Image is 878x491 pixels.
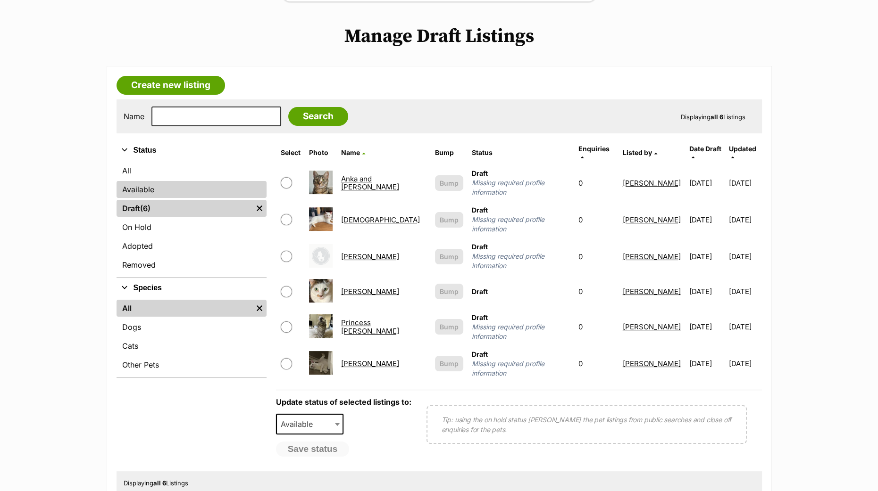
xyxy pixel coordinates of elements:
td: [DATE] [686,165,728,201]
span: Missing required profile information [472,215,570,234]
td: [DATE] [729,165,761,201]
span: Displaying Listings [124,479,188,487]
td: 0 [575,309,618,345]
span: Draft [472,206,488,214]
a: [DEMOGRAPHIC_DATA] [341,215,420,224]
a: [PERSON_NAME] [341,252,399,261]
button: Species [117,282,267,294]
span: Draft [472,243,488,251]
button: Bump [435,284,463,299]
button: Bump [435,319,463,335]
a: Remove filter [252,200,267,217]
span: Bump [440,178,459,188]
span: Draft [472,350,488,358]
img: Rupert [309,351,333,375]
th: Select [277,141,304,164]
a: All [117,162,267,179]
img: Jon [309,244,333,268]
td: [DATE] [729,275,761,308]
strong: all 6 [711,113,723,121]
td: [DATE] [729,346,761,382]
span: Name [341,148,360,156]
a: [PERSON_NAME] [341,359,399,368]
span: (6) [140,203,151,214]
span: Bump [440,252,459,262]
strong: all 6 [153,479,166,487]
td: [DATE] [686,202,728,237]
label: Name [124,112,144,121]
button: Bump [435,356,463,371]
a: Create new listing [117,76,225,95]
a: Listed by [623,148,657,156]
td: 0 [575,238,618,274]
td: [DATE] [686,275,728,308]
th: Bump [431,141,467,164]
span: Bump [440,286,459,296]
label: Update status of selected listings to: [276,397,411,407]
span: Missing required profile information [472,322,570,341]
td: [DATE] [729,202,761,237]
a: [PERSON_NAME] [623,179,681,188]
td: [DATE] [686,309,728,345]
span: Draft [472,313,488,321]
button: Bump [435,212,463,228]
a: Cats [117,337,267,354]
td: [DATE] [686,238,728,274]
a: [PERSON_NAME] [341,287,399,296]
th: Photo [305,141,336,164]
span: Listed by [623,148,652,156]
td: 0 [575,346,618,382]
button: Status [117,144,267,156]
a: Dogs [117,319,267,336]
span: translation missing: en.admin.listings.index.attributes.enquiries [578,145,610,153]
div: Species [117,298,267,377]
a: [PERSON_NAME] [623,252,681,261]
td: [DATE] [686,346,728,382]
a: Date Draft [689,145,721,160]
a: Removed [117,256,267,273]
span: Available [277,417,322,431]
a: [PERSON_NAME] [623,287,681,296]
span: Draft [472,287,488,295]
span: Missing required profile information [472,359,570,378]
span: translation missing: en.admin.listings.index.attributes.date_draft [689,145,721,153]
a: Anka and [PERSON_NAME] [341,174,399,191]
a: [PERSON_NAME] [623,359,681,368]
td: 0 [575,165,618,201]
button: Bump [435,249,463,264]
span: Missing required profile information [472,252,570,270]
input: Search [288,107,348,126]
a: [PERSON_NAME] [623,215,681,224]
a: Princess [PERSON_NAME] [341,318,399,335]
button: Save status [276,442,350,457]
p: Tip: using the on hold status [PERSON_NAME] the pet listings from public searches and close off e... [442,415,732,434]
a: Other Pets [117,356,267,373]
th: Status [468,141,574,164]
a: Remove filter [252,300,267,317]
td: 0 [575,275,618,308]
span: Displaying Listings [681,113,745,121]
span: Missing required profile information [472,178,570,197]
span: Bump [440,359,459,368]
a: All [117,300,252,317]
td: [DATE] [729,238,761,274]
span: Draft [472,169,488,177]
a: On Hold [117,219,267,236]
a: [PERSON_NAME] [623,322,681,331]
span: Available [276,414,344,434]
span: Bump [440,215,459,225]
a: Updated [729,145,756,160]
a: Available [117,181,267,198]
a: Enquiries [578,145,610,160]
span: Bump [440,322,459,332]
a: Adopted [117,237,267,254]
td: 0 [575,202,618,237]
button: Bump [435,175,463,191]
a: Draft [117,200,252,217]
a: Name [341,148,365,156]
span: Updated [729,145,756,153]
div: Status [117,160,267,277]
td: [DATE] [729,309,761,345]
